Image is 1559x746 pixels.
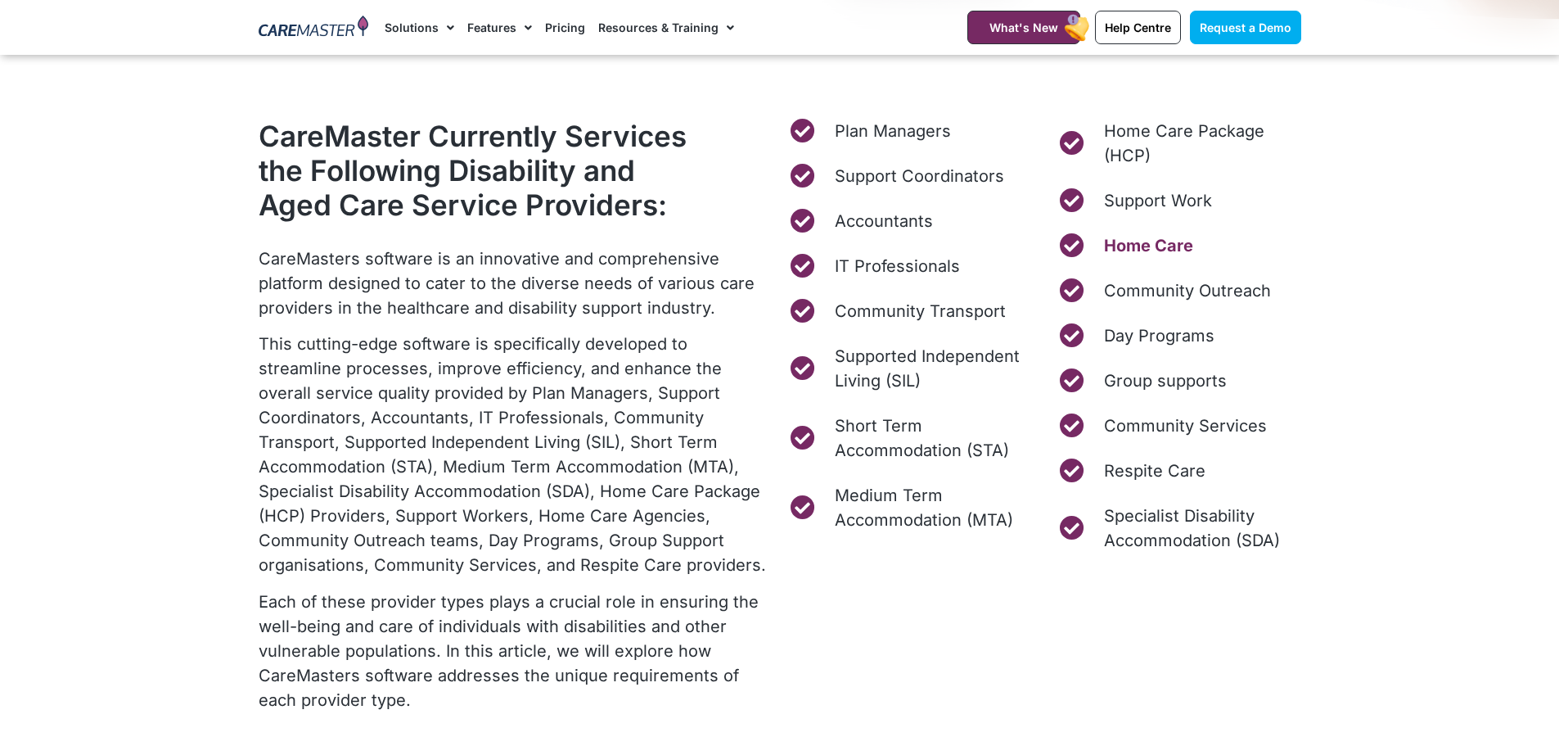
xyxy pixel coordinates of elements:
[1095,11,1181,44] a: Help Centre
[259,332,772,577] p: This cutting-edge software is specifically developed to streamline processes, improve efficiency,...
[788,414,1032,463] a: Short Term Accommodation (STA)
[831,209,933,233] span: Accountants
[831,344,1032,393] span: Supported Independent Living (SIL)
[831,164,1004,188] span: Support Coordinators
[1057,188,1301,213] a: Support Work
[1100,233,1193,258] span: Home Care
[1100,188,1212,213] span: Support Work
[1200,20,1291,34] span: Request a Demo
[259,119,694,222] h2: CareMaster Currently Services the Following Disability and Aged Care Service Providers:
[788,119,1032,143] a: Plan Managers
[967,11,1080,44] a: What's New
[1057,278,1301,303] a: Community Outreach
[1100,278,1271,303] span: Community Outreach
[1057,459,1301,483] a: Respite Care
[788,483,1032,532] a: Medium Term Accommodation (MTA)
[1057,504,1301,553] a: Specialist Disability Accommodation (SDA)
[989,20,1058,34] span: What's New
[788,209,1032,233] a: Accountants
[831,254,960,278] span: IT Professionals
[1100,459,1205,483] span: Respite Care
[1057,414,1301,438] a: Community Services
[831,483,1032,532] span: Medium Term Accommodation (MTA)
[788,164,1032,188] a: Support Coordinators
[788,344,1032,393] a: Supported Independent Living (SIL)
[1057,119,1301,168] a: Home Care Package (HCP)
[1190,11,1301,44] a: Request a Demo
[831,299,1006,323] span: Community Transport
[1100,504,1301,553] span: Specialist Disability Accommodation (SDA)
[831,414,1032,463] span: Short Term Accommodation (STA)
[259,16,369,40] img: CareMaster Logo
[1057,368,1301,393] a: Group supports
[1105,20,1171,34] span: Help Centre
[831,119,951,143] span: Plan Managers
[1100,414,1267,438] span: Community Services
[259,246,772,320] p: CareMasters software is an innovative and comprehensive platform designed to cater to the diverse...
[788,254,1032,278] a: IT Professionals
[1057,233,1301,258] a: Home Care
[1100,368,1227,393] span: Group supports
[1100,323,1214,348] span: Day Programs
[1057,323,1301,348] a: Day Programs
[1100,119,1301,168] span: Home Care Package (HCP)
[259,590,772,712] p: Each of these provider types plays a crucial role in ensuring the well-being and care of individu...
[788,299,1032,323] a: Community Transport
